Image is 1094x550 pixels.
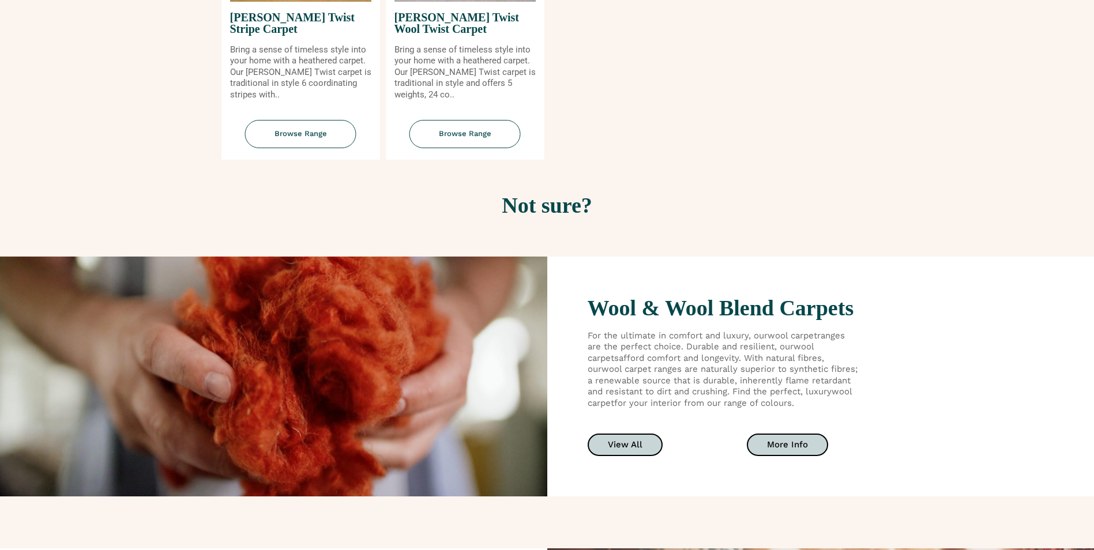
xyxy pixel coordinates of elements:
span: [PERSON_NAME] Twist Wool Twist Carpet [394,2,536,44]
p: Bring a sense of timeless style into your home with a heathered carpet. Our [PERSON_NAME] Twist c... [230,44,371,101]
span: wool carpet [768,330,817,341]
span: [PERSON_NAME] Twist Stripe Carpet [230,2,371,44]
span: For the ultimate in comfort and luxury, our [588,330,768,341]
span: anges are naturally superior to synthetic fibres; a renewable source that is durable, inherently ... [588,364,858,397]
h2: Wool & Wool Blend Carpets [588,297,1054,319]
span: wool carpet r [601,364,657,374]
span: Browse Range [409,120,521,148]
span: View All [608,440,642,449]
span: Browse Range [245,120,356,148]
h2: Not sure? [224,194,870,216]
a: Browse Range [386,120,544,160]
p: Bring a sense of timeless style into your home with a heathered carpet. Our [PERSON_NAME] Twist c... [394,44,536,101]
span: ranges are the perfect choice. Durable and resilient, our [588,330,845,352]
span: for your interior from our range of colours. [614,398,794,408]
span: wool carpet [588,386,852,408]
a: View All [588,434,663,456]
span: wool carpets [588,341,814,363]
a: Browse Range [221,120,380,160]
a: More Info [747,434,828,456]
span: More Info [767,440,808,449]
span: afford comfort and longevity. With natural fibres, our [588,353,824,375]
